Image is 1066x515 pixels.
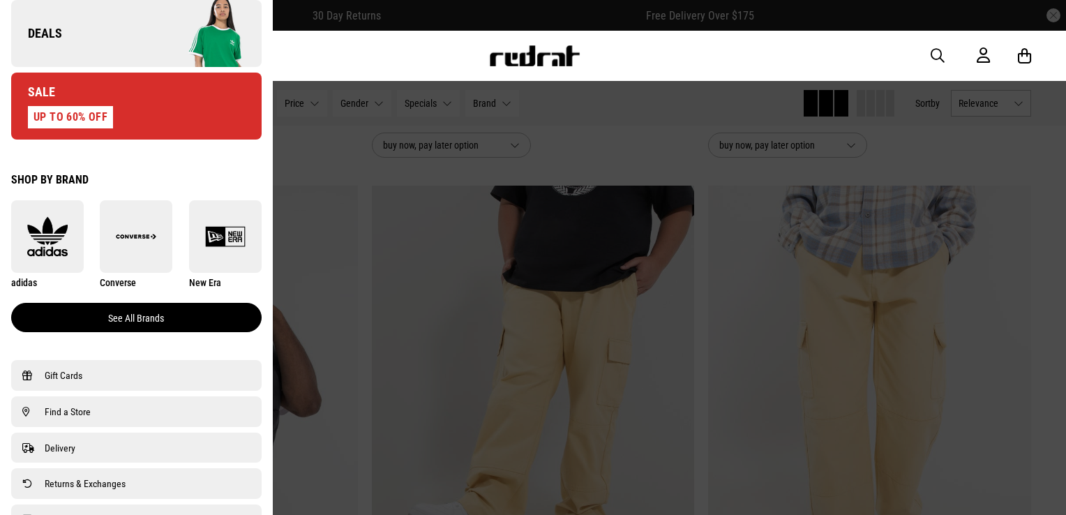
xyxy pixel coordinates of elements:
a: See all brands [11,303,262,332]
img: Converse [100,216,172,257]
span: Find a Store [45,403,91,420]
a: Converse Converse [100,200,172,289]
a: adidas adidas [11,200,84,289]
div: UP TO 60% OFF [28,106,113,128]
span: Gift Cards [45,367,82,384]
span: Converse [100,277,136,288]
div: Shop by Brand [11,173,262,186]
a: New Era New Era [189,200,262,289]
a: Returns & Exchanges [22,475,250,492]
span: Delivery [45,440,75,456]
span: Returns & Exchanges [45,475,126,492]
span: adidas [11,277,37,288]
img: New Era [189,216,262,257]
span: New Era [189,277,221,288]
a: Sale UP TO 60% OFF [11,73,262,140]
a: Find a Store [22,403,250,420]
a: Gift Cards [22,367,250,384]
img: Redrat logo [488,45,580,66]
span: Deals [11,25,62,42]
span: Sale [11,84,55,100]
a: Delivery [22,440,250,456]
button: Open LiveChat chat widget [11,6,53,47]
img: adidas [11,216,84,257]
